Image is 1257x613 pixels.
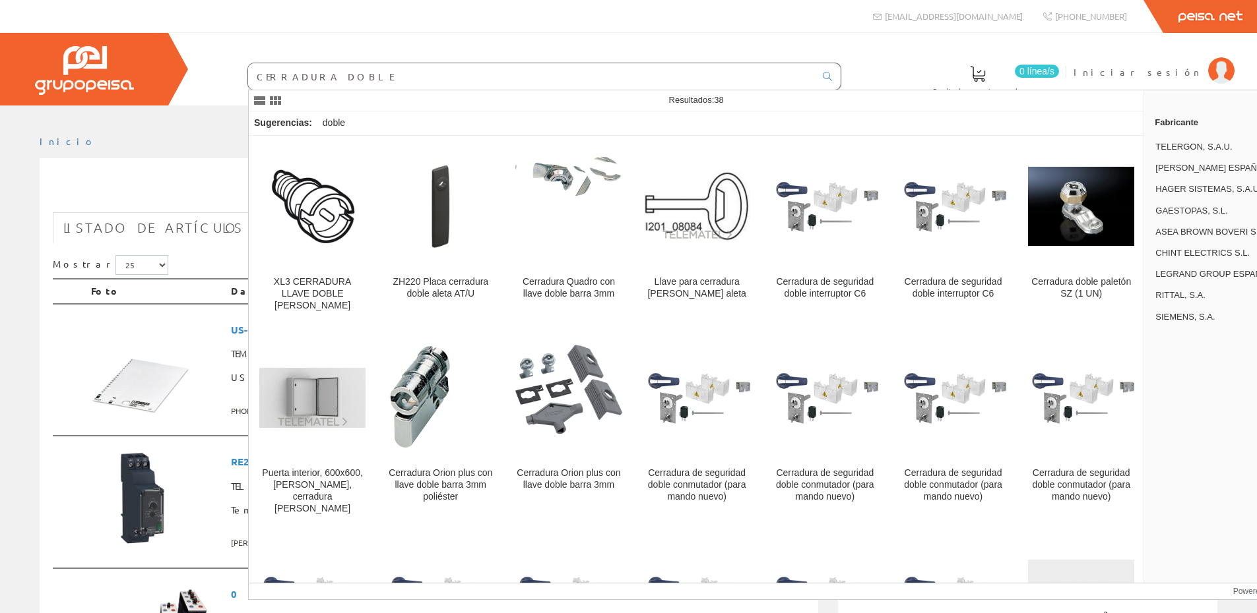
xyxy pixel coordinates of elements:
a: Cerradura Orion plus con llave doble barra 3mm poliéster Cerradura Orion plus con llave doble bar... [377,328,504,530]
a: Cerradura Quadro con llave doble barra 3mm Cerradura Quadro con llave doble barra 3mm [505,136,632,327]
span: 0 línea/s [1015,65,1059,78]
span: [EMAIL_ADDRESS][DOMAIN_NAME] [885,11,1023,22]
span: [PHONE_NUMBER] [1055,11,1127,22]
div: Sugerencias: [249,114,315,132]
img: Cerradura de seguridad doble interruptor C6 [900,177,1006,236]
a: Cerradura de seguridad doble conmutador (para mando nuevo) Cerradura de seguridad doble conmutado... [1017,328,1145,530]
div: ZH220 Placa cerradura doble aleta AT/U [387,276,494,300]
div: Llave para cerradura [PERSON_NAME] aleta [644,276,750,300]
span: 38 [714,95,723,105]
span: Iniciar sesión [1074,65,1202,78]
div: Cerradura doble paletón SZ (1 UN) [1028,276,1134,300]
a: Puerta interior, 600x600, chapa de acero, cerradura de doble Puerta interior, 600x600, [PERSON_NA... [249,328,376,530]
img: Cerradura Orion plus con llave doble barra 3mm poliéster [387,345,494,451]
a: Inicio [40,135,96,147]
div: Cerradura de seguridad doble conmutador (para mando nuevo) [644,467,750,503]
div: Cerradura Quadro con llave doble barra 3mm [515,276,622,300]
img: Cerradura doble paletón SZ (1 UN) [1028,167,1134,247]
img: Foto artículo Tempo. Estrella - Triángulo (150x150) [91,450,190,548]
th: Datos [226,279,805,304]
img: Cerradura Quadro con llave doble barra 3mm [515,153,622,259]
a: Cerradura de seguridad doble conmutador (para mando nuevo) Cerradura de seguridad doble conmutado... [633,328,761,530]
img: ZH220 Placa cerradura doble aleta AT/U [387,153,494,259]
a: Llave para cerradura de doble aleta Llave para cerradura [PERSON_NAME] aleta [633,136,761,327]
th: Foto [86,279,226,304]
span: TELE2879 [231,475,800,498]
label: Mostrar [53,255,168,275]
span: [PERSON_NAME] ELECTRIC ESPAÑA, [GEOGRAPHIC_DATA] [231,532,800,554]
span: RE22R2QEMT [231,450,800,474]
img: Foto artículo US-EMLP (17X7) Marcador de plastico (150x150) [91,318,190,417]
a: Cerradura doble paletón SZ (1 UN) Cerradura doble paletón SZ (1 UN) [1017,136,1145,327]
span: US-EMLP (17X7) [231,318,800,342]
div: Cerradura Orion plus con llave doble barra 3mm poliéster [387,467,494,503]
span: Tempo. Estrella - Triángulo [231,498,800,522]
img: XL3 CERRADURA LLAVE DOBLE BARR [259,153,366,259]
div: Cerradura de seguridad doble interruptor C6 [772,276,878,300]
select: Mostrar [115,255,168,275]
span: TEMP8160 [231,342,800,366]
img: Cerradura de seguridad doble conmutador (para mando nuevo) [772,368,878,427]
a: Iniciar sesión [1074,55,1235,67]
a: Cerradura de seguridad doble conmutador (para mando nuevo) Cerradura de seguridad doble conmutado... [889,328,1017,530]
img: Cerradura de seguridad doble conmutador (para mando nuevo) [644,368,750,427]
span: US-EMLP (17X7) Marcador de plastico [231,366,800,390]
div: Cerradura de seguridad doble conmutador (para mando nuevo) [772,467,878,503]
div: Cerradura de seguridad doble conmutador (para mando nuevo) [900,467,1006,503]
span: PHOENIX CONTACT S.A.U, [231,400,800,422]
h1: 2879 [53,179,805,206]
a: Cerradura Orion plus con llave doble barra 3mm Cerradura Orion plus con llave doble barra 3mm [505,328,632,530]
img: Cerradura de seguridad doble conmutador (para mando nuevo) [900,368,1006,427]
a: Cerradura de seguridad doble interruptor C6 Cerradura de seguridad doble interruptor C6 [889,136,1017,327]
span: 0 [231,582,800,606]
div: Puerta interior, 600x600, [PERSON_NAME], cerradura [PERSON_NAME] [259,467,366,515]
span: Resultados: [669,95,724,105]
a: Cerradura de seguridad doble interruptor C6 Cerradura de seguridad doble interruptor C6 [761,136,889,327]
img: Cerradura de seguridad doble conmutador (para mando nuevo) [1028,368,1134,427]
span: Pedido actual [933,84,1023,98]
div: XL3 CERRADURA LLAVE DOBLE [PERSON_NAME] [259,276,366,312]
img: Cerradura Orion plus con llave doble barra 3mm [515,345,622,451]
div: Cerradura de seguridad doble interruptor C6 [900,276,1006,300]
div: doble [317,111,350,135]
div: Cerradura de seguridad doble conmutador (para mando nuevo) [1028,467,1134,503]
img: Grupo Peisa [35,46,134,95]
a: Cerradura de seguridad doble conmutador (para mando nuevo) Cerradura de seguridad doble conmutado... [761,328,889,530]
a: XL3 CERRADURA LLAVE DOBLE BARR XL3 CERRADURA LLAVE DOBLE [PERSON_NAME] [249,136,376,327]
img: Llave para cerradura de doble aleta [644,172,750,241]
div: Cerradura Orion plus con llave doble barra 3mm [515,467,622,491]
a: Listado de artículos [53,212,254,243]
img: Puerta interior, 600x600, chapa de acero, cerradura de doble [259,368,366,428]
a: ZH220 Placa cerradura doble aleta AT/U ZH220 Placa cerradura doble aleta AT/U [377,136,504,327]
img: Cerradura de seguridad doble interruptor C6 [772,177,878,236]
input: Buscar ... [248,63,815,90]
